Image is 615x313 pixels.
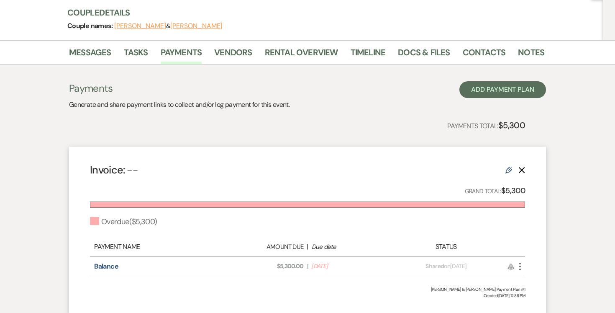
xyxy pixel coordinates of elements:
p: Payments Total: [447,119,525,132]
div: on [DATE] [393,262,500,271]
a: Payments [161,46,202,64]
div: Payment Name [94,242,222,252]
div: Overdue ( $5,300 ) [90,216,157,228]
span: | [307,262,308,271]
div: [PERSON_NAME] & [PERSON_NAME] Payment Plan #1 [90,286,525,292]
div: Due date [312,242,389,252]
h4: Invoice: [90,163,138,177]
div: Amount Due [226,242,303,252]
button: Add Payment Plan [459,81,546,98]
span: Couple names: [67,21,114,30]
strong: $5,300 [501,186,525,196]
a: Contacts [463,46,506,64]
h3: Couple Details [67,7,536,18]
span: & [114,22,222,30]
span: Shared [425,262,444,270]
h3: Payments [69,81,290,96]
span: $5,300.00 [227,262,304,271]
a: Vendors [214,46,252,64]
strong: $5,300 [498,120,525,131]
button: [PERSON_NAME] [170,23,222,29]
p: Generate and share payment links to collect and/or log payment for this event. [69,99,290,110]
span: Created: [DATE] 12:39 PM [90,292,525,299]
button: [PERSON_NAME] [114,23,166,29]
span: -- [127,163,138,177]
a: Rental Overview [265,46,338,64]
span: [DATE] [311,262,388,271]
div: | [222,242,393,252]
a: Docs & Files [398,46,450,64]
a: Timeline [351,46,386,64]
p: Grand Total: [465,185,525,197]
a: Messages [69,46,111,64]
div: Status [393,242,500,252]
a: Tasks [124,46,148,64]
a: Balance [94,262,118,271]
a: Notes [518,46,544,64]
